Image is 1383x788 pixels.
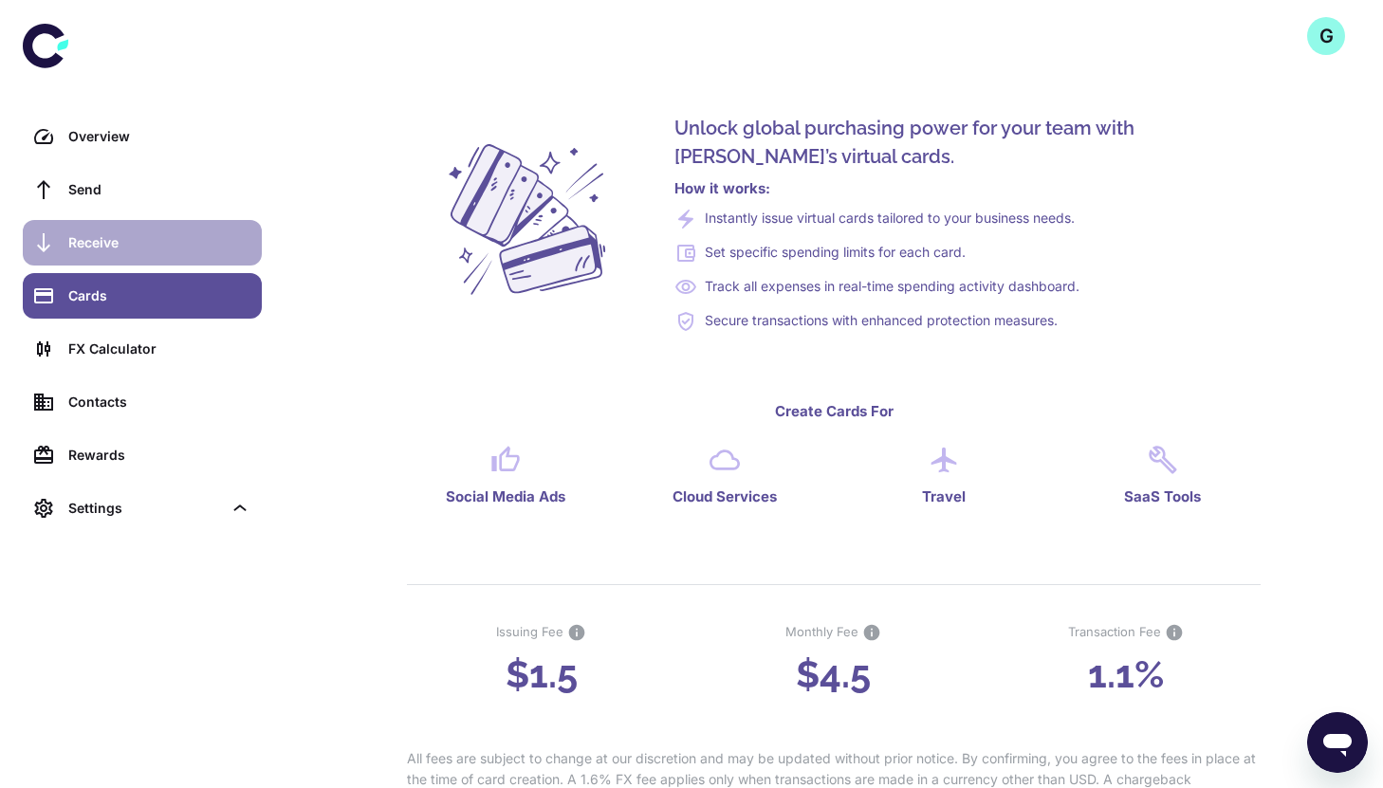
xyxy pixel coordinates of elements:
div: Cards [68,285,250,306]
h6: Social Media Ads [446,486,565,508]
span: Monthly Fee [785,623,858,642]
h6: How it works : [674,178,1244,200]
div: Settings [68,498,222,519]
h3: $4.5 [699,646,968,703]
button: G [1307,17,1345,55]
div: Receive [68,232,250,253]
div: Settings [23,486,262,531]
a: Receive [23,220,262,266]
a: FX Calculator [23,326,262,372]
span: Issuing Fee [496,623,563,642]
h6: Travel [922,486,966,508]
div: FX Calculator [68,339,250,359]
div: Overview [68,126,250,147]
a: Cards [23,273,262,319]
h3: $1.5 [407,646,676,703]
p: Instantly issue virtual cards tailored to your business needs. [705,208,1075,230]
iframe: Button to launch messaging window [1307,712,1368,773]
a: Overview [23,114,262,159]
div: Contacts [68,392,250,412]
div: Rewards [68,445,250,466]
span: Transaction Fee [1068,623,1161,642]
h6: Create Cards For [407,401,1261,423]
h6: Cloud Services [673,486,777,508]
h6: SaaS Tools [1124,486,1201,508]
h5: Unlock global purchasing power for your team with [PERSON_NAME]’s virtual cards. [674,114,1244,171]
a: Contacts [23,379,262,425]
a: Rewards [23,432,262,478]
p: Set specific spending limits for each card. [705,242,966,265]
h3: 1.1% [991,646,1261,703]
a: Send [23,167,262,212]
p: Track all expenses in real-time spending activity dashboard. [705,276,1079,299]
div: Send [68,179,250,200]
p: Secure transactions with enhanced protection measures. [705,310,1058,333]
